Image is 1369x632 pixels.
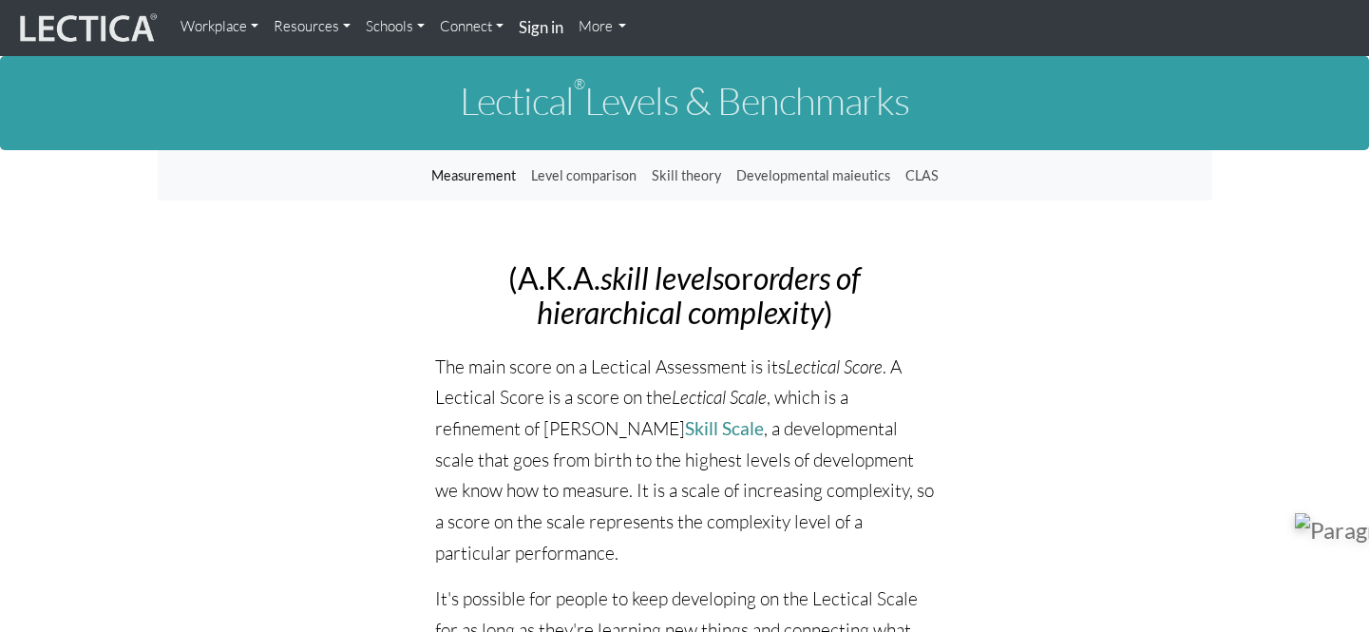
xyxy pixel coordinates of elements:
h2: (A.K.A. or ) [435,261,934,328]
a: Workplace [173,8,266,46]
i: skill levels [600,259,724,297]
i: orders of hierarchical complexity [537,259,862,330]
a: Schools [358,8,432,46]
a: Resources [266,8,358,46]
a: Skill theory [644,158,729,194]
a: Skill Scale [685,417,764,439]
i: Lectical Scale [672,386,767,409]
strong: Sign in [519,17,563,37]
a: Connect [432,8,511,46]
i: Lectical Score [786,355,883,378]
a: Measurement [424,158,523,194]
img: lecticalive [15,10,158,47]
a: Developmental maieutics [729,158,898,194]
sup: ® [574,75,584,93]
h1: Lectical Levels & Benchmarks [158,80,1212,122]
a: Level comparison [523,158,644,194]
a: Sign in [511,8,571,48]
p: The main score on a Lectical Assessment is its . A Lectical Score is a score on the , which is a ... [435,352,934,568]
a: CLAS [898,158,946,194]
a: More [571,8,635,46]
